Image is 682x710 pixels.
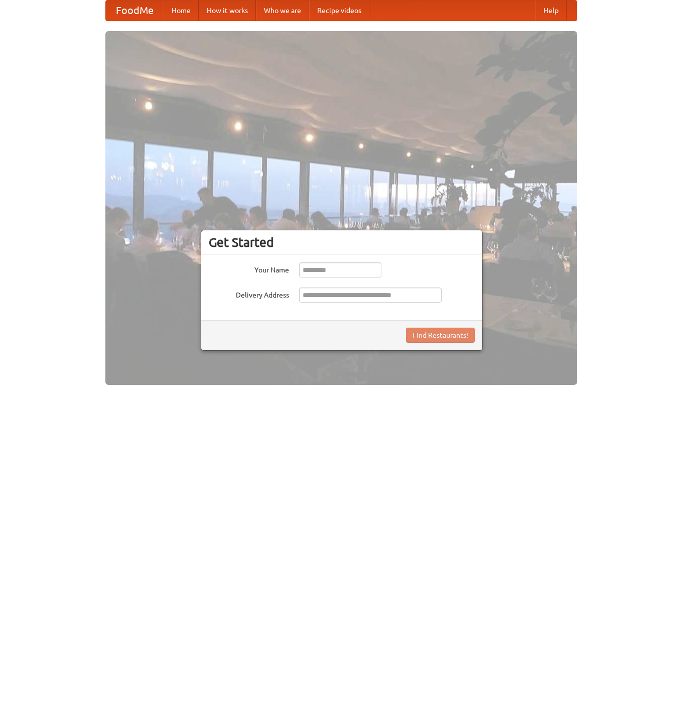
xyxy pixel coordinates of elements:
[535,1,567,21] a: Help
[309,1,369,21] a: Recipe videos
[164,1,199,21] a: Home
[209,262,289,275] label: Your Name
[199,1,256,21] a: How it works
[106,1,164,21] a: FoodMe
[209,288,289,300] label: Delivery Address
[406,328,475,343] button: Find Restaurants!
[209,235,475,250] h3: Get Started
[256,1,309,21] a: Who we are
